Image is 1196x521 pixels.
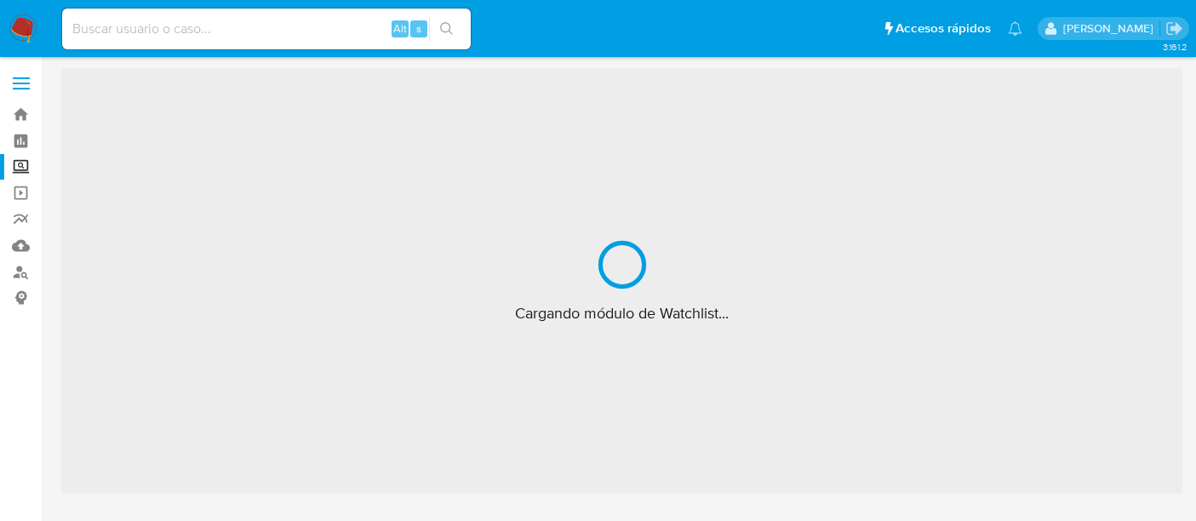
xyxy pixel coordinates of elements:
[515,303,729,323] span: Cargando módulo de Watchlist...
[896,20,991,37] span: Accesos rápidos
[416,20,421,37] span: s
[429,17,464,41] button: search-icon
[393,20,407,37] span: Alt
[62,18,471,40] input: Buscar usuario o caso...
[1008,21,1022,36] a: Notificaciones
[1063,20,1159,37] p: fernanda.escarenogarcia@mercadolibre.com.mx
[1165,20,1183,37] a: Salir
